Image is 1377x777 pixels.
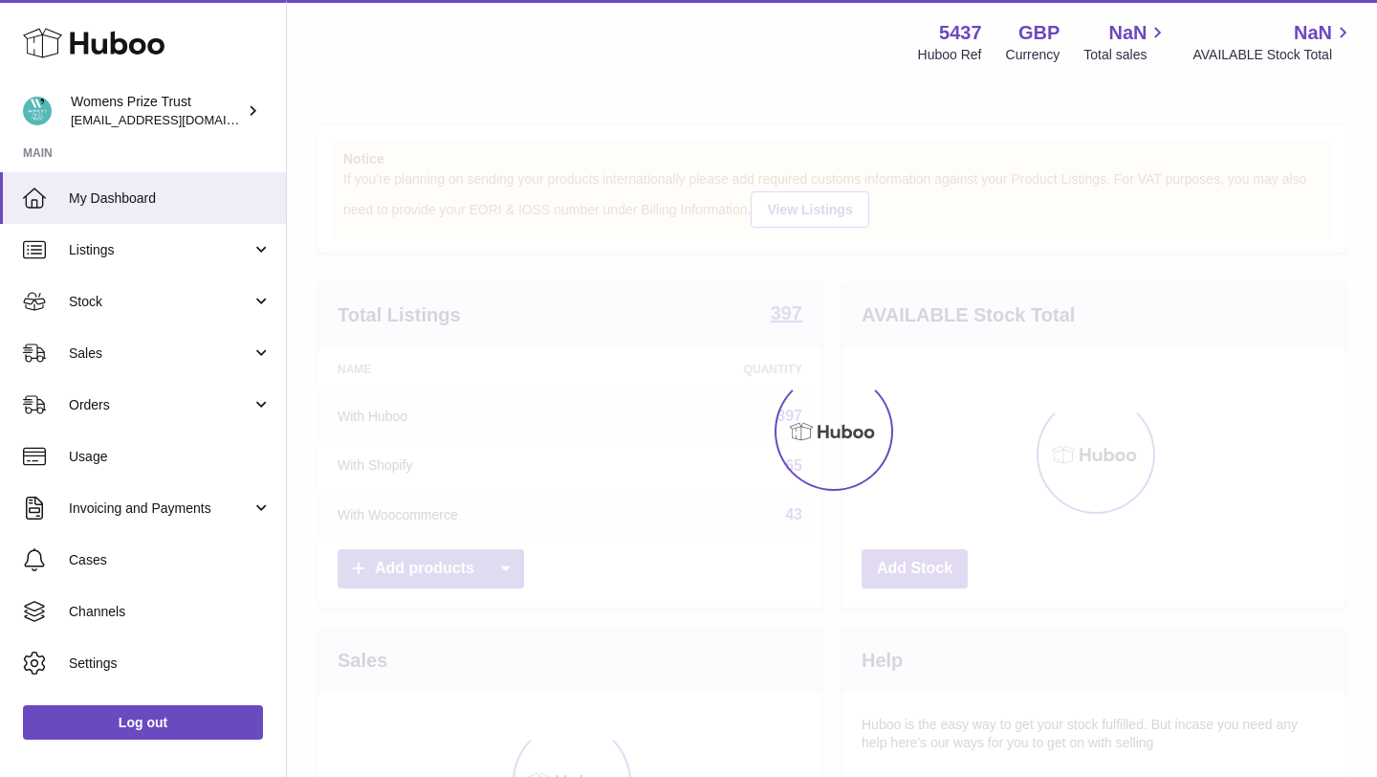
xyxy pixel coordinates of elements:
a: NaN Total sales [1083,20,1169,64]
div: Womens Prize Trust [71,93,243,129]
span: NaN [1294,20,1332,46]
span: Orders [69,396,251,414]
span: Cases [69,551,272,569]
span: AVAILABLE Stock Total [1192,46,1354,64]
a: Log out [23,705,263,740]
span: Usage [69,448,272,466]
img: info@womensprizeforfiction.co.uk [23,97,52,125]
span: [EMAIL_ADDRESS][DOMAIN_NAME] [71,112,281,127]
span: Stock [69,293,251,311]
span: Channels [69,603,272,621]
span: My Dashboard [69,189,272,208]
span: Sales [69,344,251,363]
strong: GBP [1018,20,1060,46]
a: NaN AVAILABLE Stock Total [1192,20,1354,64]
div: Huboo Ref [918,46,982,64]
span: Listings [69,241,251,259]
span: Settings [69,655,272,673]
div: Currency [1006,46,1060,64]
span: Total sales [1083,46,1169,64]
span: Invoicing and Payments [69,499,251,518]
span: NaN [1108,20,1147,46]
strong: 5437 [939,20,982,46]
